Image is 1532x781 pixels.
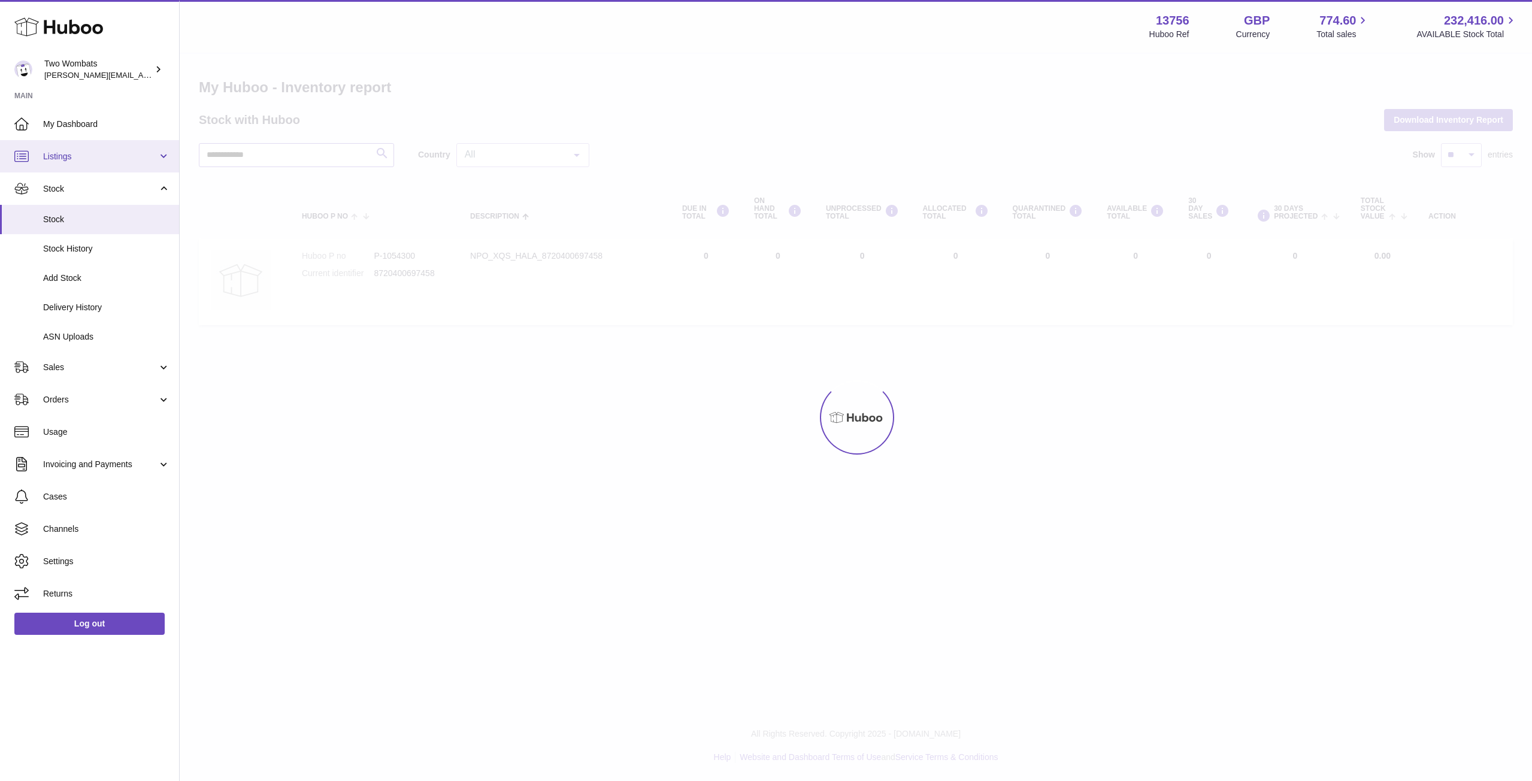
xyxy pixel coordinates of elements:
[1244,13,1270,29] strong: GBP
[43,183,158,195] span: Stock
[1444,13,1504,29] span: 232,416.00
[1156,13,1189,29] strong: 13756
[43,331,170,343] span: ASN Uploads
[1316,13,1370,40] a: 774.60 Total sales
[43,556,170,567] span: Settings
[43,459,158,470] span: Invoicing and Payments
[43,243,170,255] span: Stock History
[43,302,170,313] span: Delivery History
[43,588,170,600] span: Returns
[1316,29,1370,40] span: Total sales
[14,613,165,634] a: Log out
[1416,29,1518,40] span: AVAILABLE Stock Total
[1319,13,1356,29] span: 774.60
[43,362,158,373] span: Sales
[43,523,170,535] span: Channels
[1149,29,1189,40] div: Huboo Ref
[14,60,32,78] img: philip.carroll@twowombats.com
[1236,29,1270,40] div: Currency
[43,394,158,405] span: Orders
[43,491,170,502] span: Cases
[44,58,152,81] div: Two Wombats
[1416,13,1518,40] a: 232,416.00 AVAILABLE Stock Total
[43,426,170,438] span: Usage
[44,70,304,80] span: [PERSON_NAME][EMAIL_ADDRESS][PERSON_NAME][DOMAIN_NAME]
[43,214,170,225] span: Stock
[43,151,158,162] span: Listings
[43,119,170,130] span: My Dashboard
[43,273,170,284] span: Add Stock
